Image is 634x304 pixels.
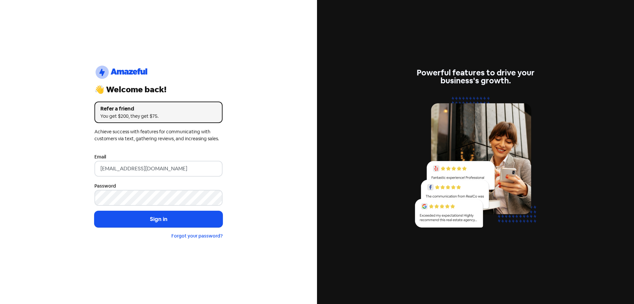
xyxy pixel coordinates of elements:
[94,161,223,177] input: Enter your email address...
[94,86,223,94] div: 👋 Welcome back!
[411,69,540,85] div: Powerful features to drive your business's growth.
[100,113,217,120] div: You get $200, they get $75.
[171,233,223,239] a: Forgot your password?
[94,183,116,190] label: Password
[94,153,106,160] label: Email
[411,93,540,235] img: reviews
[94,128,223,142] div: Achieve success with features for communicating with customers via text, gathering reviews, and i...
[94,211,223,228] button: Sign in
[100,105,217,113] div: Refer a friend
